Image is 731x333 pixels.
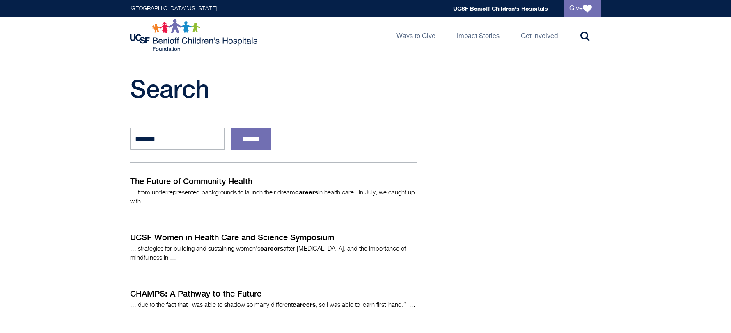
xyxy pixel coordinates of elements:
[390,17,442,54] a: Ways to Give
[130,162,417,219] a: The Future of Community Health … from underrepresented backgrounds to launch their dreamcareersin...
[130,19,259,52] img: Logo for UCSF Benioff Children's Hospitals Foundation
[130,275,417,322] a: CHAMPS: A Pathway to the Future … due to the fact that I was able to shadow so many differentcare...
[130,287,417,300] p: CHAMPS: A Pathway to the Future
[453,5,548,12] a: UCSF Benioff Children's Hospitals
[293,301,316,308] strong: careers
[130,219,417,275] a: UCSF Women in Health Care and Science Symposium … strategies for building and sustaining women’sc...
[260,244,283,252] strong: careers
[450,17,506,54] a: Impact Stories
[295,188,318,196] strong: careers
[130,231,417,244] p: UCSF Women in Health Care and Science Symposium
[130,74,446,103] h1: Search
[130,244,417,262] p: … strategies for building and sustaining women’s after [MEDICAL_DATA], and the importance of mind...
[130,175,417,187] p: The Future of Community Health
[564,0,601,17] a: Give
[514,17,564,54] a: Get Involved
[130,6,217,11] a: [GEOGRAPHIC_DATA][US_STATE]
[130,300,417,310] p: … due to the fact that I was able to shadow so many different , so I was able to learn first-hand...
[130,187,417,206] p: … from underrepresented backgrounds to launch their dream in health care. In July, we caught up w...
